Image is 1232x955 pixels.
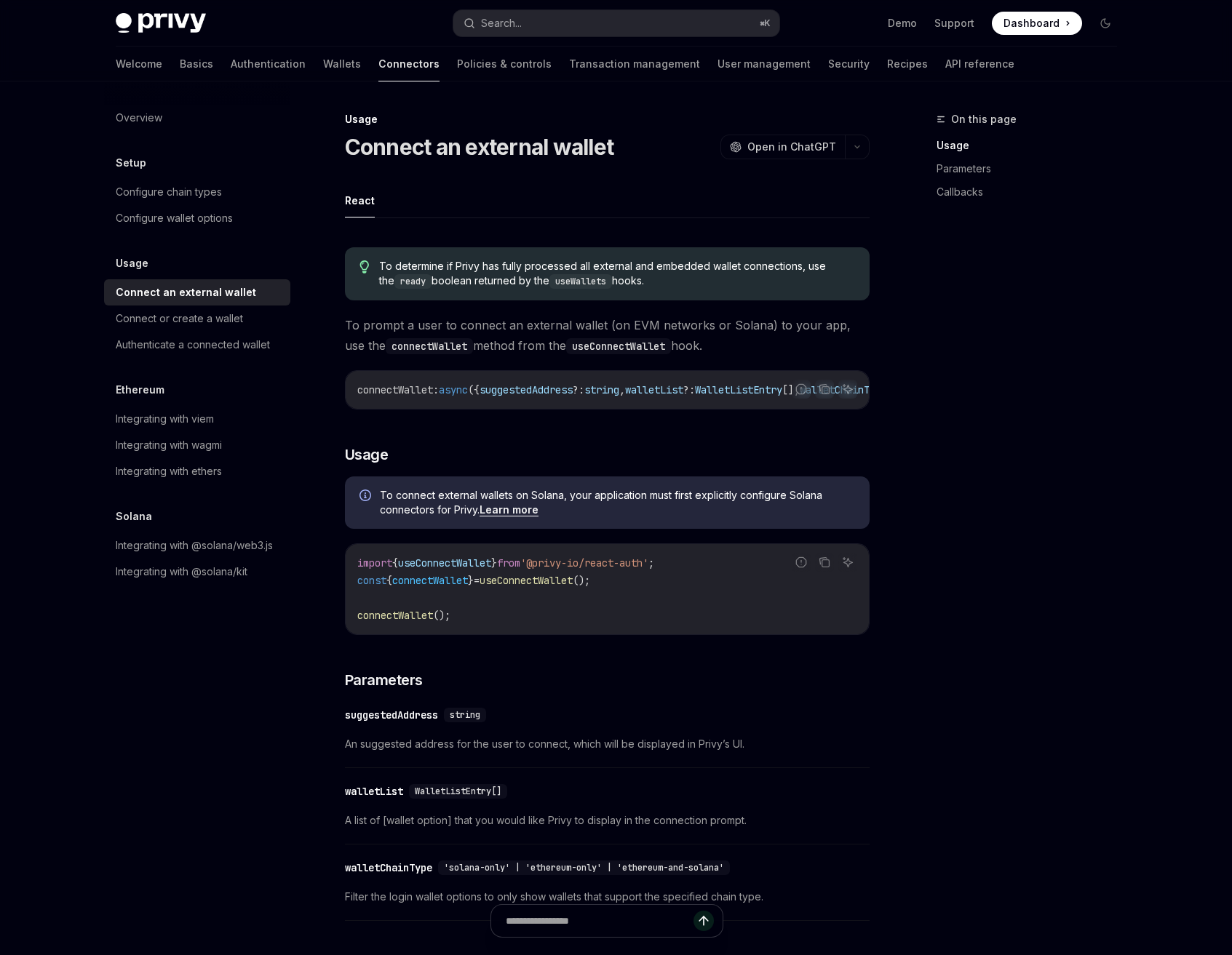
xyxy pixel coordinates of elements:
span: Filter the login wallet options to only show wallets that support the specified chain type. [345,888,870,906]
h5: Usage [116,255,148,272]
span: '@privy-io/react-auth' [520,556,648,570]
span: WalletListEntry[] [415,786,501,797]
div: Search... [481,15,522,32]
h5: Setup [116,154,146,172]
div: suggestedAddress [345,708,438,722]
a: Overview [104,105,290,131]
a: Integrating with ethers [104,458,290,484]
button: Send message [694,911,714,931]
svg: Info [359,490,374,504]
span: To connect external wallets on Solana, your application must first explicitly configure Solana co... [380,488,855,517]
button: Search...⌘K [453,10,779,36]
span: import [357,556,392,570]
div: Overview [116,109,162,127]
div: Integrating with ethers [116,463,222,480]
span: walletList [625,383,683,396]
span: ⌘ K [760,17,771,29]
a: Policies & controls [457,47,552,81]
a: Basics [180,47,213,81]
h1: Connect an external wallet [345,134,614,160]
div: Configure wallet options [116,209,233,227]
span: : [433,383,439,396]
span: WalletListEntry [695,383,782,396]
span: ?: [683,383,695,396]
code: useWallets [549,274,612,289]
a: Configure wallet options [104,205,290,231]
a: User management [718,47,811,81]
button: Report incorrect code [792,553,811,572]
button: Ask AI [838,553,857,572]
span: Dashboard [1004,16,1060,31]
button: Report incorrect code [792,380,811,399]
div: Integrating with wagmi [116,436,222,454]
span: On this page [951,111,1017,128]
span: useConnectWallet [480,574,573,587]
a: Dashboard [992,12,1082,35]
span: , [619,383,625,396]
div: Connect an external wallet [116,284,256,301]
h5: Ethereum [116,381,164,399]
span: To prompt a user to connect an external wallet (on EVM networks or Solana) to your app, use the m... [345,315,870,356]
div: walletChainType [345,860,432,875]
a: Demo [888,16,917,31]
h5: Solana [116,508,152,525]
span: To determine if Privy has fully processed all external and embedded wallet connections, use the b... [379,259,854,289]
div: walletList [345,784,403,799]
span: (); [573,574,590,587]
span: Usage [345,444,389,465]
span: } [491,556,497,570]
span: ({ [468,383,480,396]
span: async [439,383,468,396]
a: Transaction management [569,47,700,81]
div: Usage [345,112,870,127]
span: 'solana-only' | 'ethereum-only' | 'ethereum-and-solana' [444,862,724,874]
span: } [468,574,474,587]
span: [], [782,383,800,396]
span: from [497,556,520,570]
div: Authenticate a connected wallet [116,336,270,353]
code: connectWallet [386,338,473,354]
input: Ask a question... [506,905,694,937]
span: Open in ChatGPT [747,140,836,154]
span: { [392,556,398,570]
a: Configure chain types [104,179,290,205]
a: Integrating with @solana/kit [104,559,290,585]
a: Integrating with viem [104,406,290,432]
a: Callbacks [937,180,1129,204]
button: Copy the contents from the code block [815,553,834,572]
button: Copy the contents from the code block [815,380,834,399]
span: A list of [wallet option] that you would like Privy to display in the connection prompt. [345,812,870,829]
button: React [345,183,375,217]
a: API reference [945,47,1014,81]
code: useConnectWallet [566,338,671,354]
a: Usage [937,134,1129,157]
div: Integrating with @solana/kit [116,563,247,580]
a: Authentication [231,47,306,81]
a: Integrating with @solana/web3.js [104,532,290,559]
span: ; [648,556,654,570]
button: Open in ChatGPT [720,135,845,159]
a: Wallets [323,47,361,81]
span: suggestedAddress [480,383,573,396]
a: Connect or create a wallet [104,305,290,332]
a: Connectors [378,47,440,81]
a: Authenticate a connected wallet [104,332,290,358]
a: Integrating with wagmi [104,432,290,458]
span: (); [433,609,450,622]
span: connectWallet [357,383,433,396]
a: Connect an external wallet [104,279,290,305]
code: ready [394,274,432,289]
div: Configure chain types [116,183,222,201]
span: string [584,383,619,396]
a: Learn more [480,503,538,516]
img: dark logo [116,13,206,33]
span: useConnectWallet [398,556,491,570]
span: connectWallet [392,574,468,587]
a: Welcome [116,47,162,81]
span: Parameters [345,670,423,690]
div: Integrating with viem [116,410,214,428]
button: Ask AI [838,380,857,399]
div: Integrating with @solana/web3.js [116,537,273,554]
span: { [386,574,392,587]
span: ?: [573,383,584,396]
